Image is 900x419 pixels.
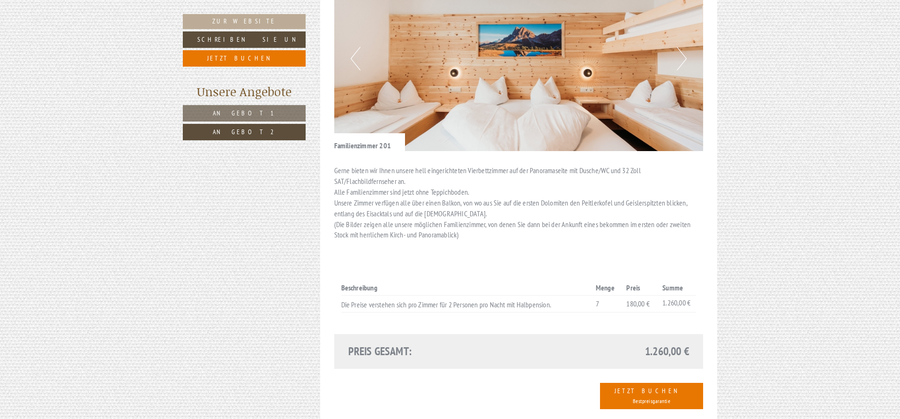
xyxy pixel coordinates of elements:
[183,83,306,100] div: Unsere Angebote
[183,50,306,67] a: Jetzt buchen
[592,296,623,312] td: 7
[626,299,650,308] span: 180,00 €
[334,165,704,240] p: Gerne bieten wir Ihnen unsere hell eingerichteten Vierbettzimmer auf der Panoramaseite mit Dusche...
[622,281,659,295] th: Preis
[600,383,703,409] a: Jetzt BuchenBestpreisgarantie
[645,343,689,359] span: 1.260,00 €
[633,397,671,404] span: Bestpreisgarantie
[213,109,276,117] span: Angebot 1
[183,14,306,29] a: Zur Website
[659,296,696,312] td: 1.260,00 €
[341,296,592,312] td: Die Preise verstehen sich pro Zimmer für 2 Personen pro Nacht mit Halbpension.
[334,133,405,151] div: Familienzimmer 201
[213,128,276,136] span: Angebot 2
[592,281,623,295] th: Menge
[677,47,687,70] button: Next
[659,281,696,295] th: Summe
[341,281,592,295] th: Beschreibung
[183,31,306,48] a: Schreiben Sie uns
[341,343,519,359] div: Preis gesamt:
[351,47,360,70] button: Previous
